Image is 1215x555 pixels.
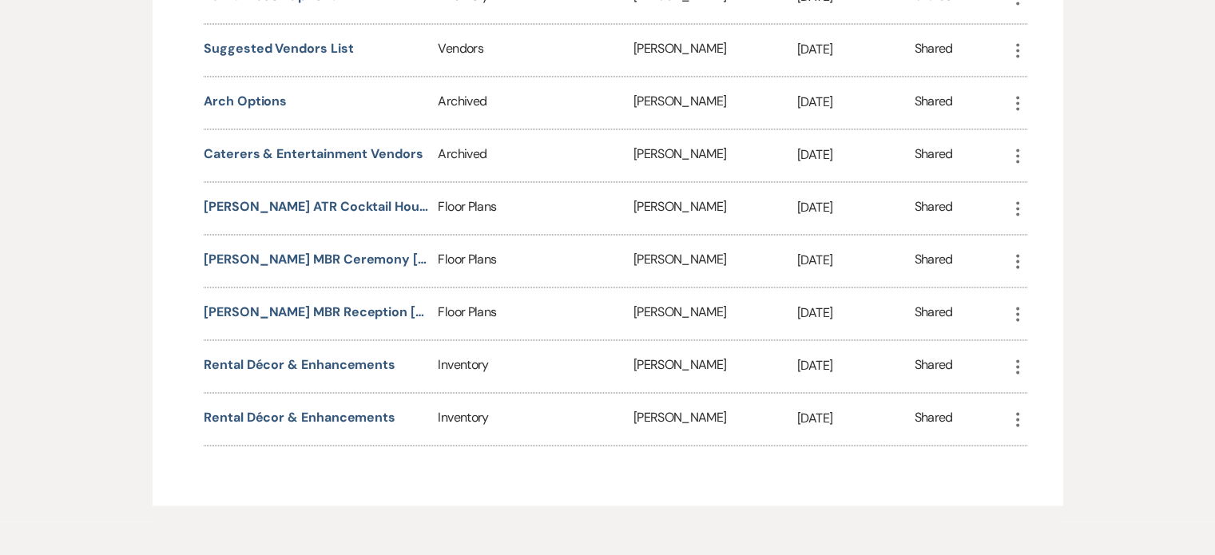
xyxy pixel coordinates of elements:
[797,250,915,271] p: [DATE]
[633,393,797,445] div: [PERSON_NAME]
[797,145,915,165] p: [DATE]
[438,77,633,129] div: Archived
[633,77,797,129] div: [PERSON_NAME]
[797,197,915,218] p: [DATE]
[633,24,797,76] div: [PERSON_NAME]
[797,92,915,113] p: [DATE]
[204,303,431,322] button: [PERSON_NAME] MBR Reception [DATE]
[438,393,633,445] div: Inventory
[797,39,915,60] p: [DATE]
[438,287,633,339] div: Floor Plans
[204,92,287,111] button: Arch Options
[915,250,953,272] div: Shared
[915,303,953,324] div: Shared
[204,355,395,375] button: Rental Décor & Enhancements
[204,39,353,58] button: Suggested Vendors List
[633,129,797,181] div: [PERSON_NAME]
[797,355,915,376] p: [DATE]
[438,129,633,181] div: Archived
[204,250,431,269] button: [PERSON_NAME] MBR Ceremony [DATE]
[633,340,797,392] div: [PERSON_NAME]
[633,287,797,339] div: [PERSON_NAME]
[438,24,633,76] div: Vendors
[204,197,431,216] button: [PERSON_NAME] ATR Cocktail Hour [DATE]
[797,303,915,323] p: [DATE]
[633,182,797,234] div: [PERSON_NAME]
[204,145,423,164] button: Caterers & Entertainment Vendors
[915,408,953,430] div: Shared
[915,197,953,219] div: Shared
[438,235,633,287] div: Floor Plans
[438,182,633,234] div: Floor Plans
[915,39,953,61] div: Shared
[797,408,915,429] p: [DATE]
[915,355,953,377] div: Shared
[204,408,395,427] button: Rental Décor & Enhancements
[915,92,953,113] div: Shared
[915,145,953,166] div: Shared
[633,235,797,287] div: [PERSON_NAME]
[438,340,633,392] div: Inventory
